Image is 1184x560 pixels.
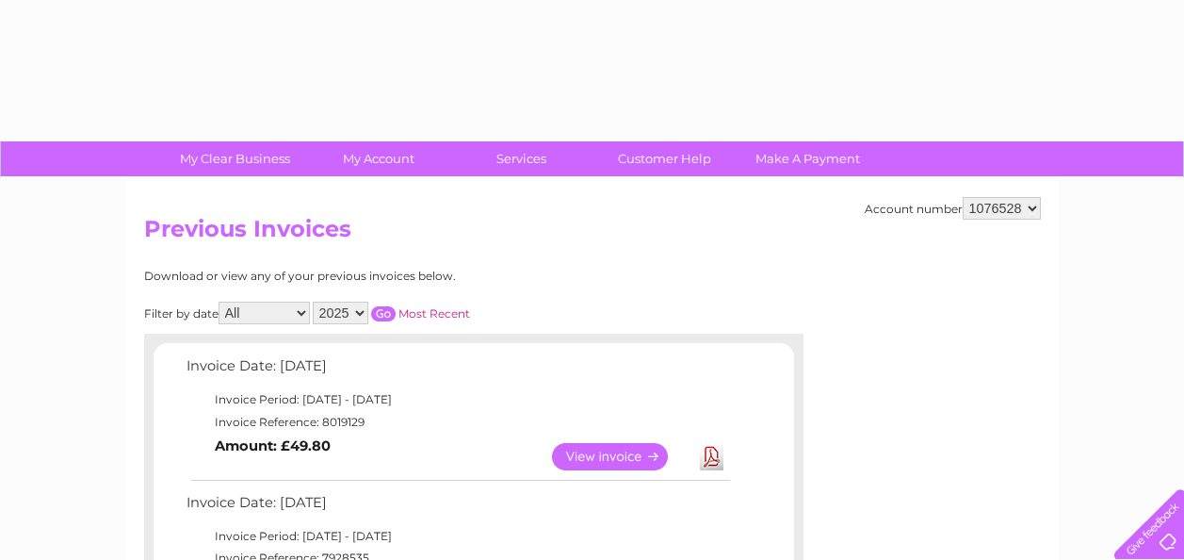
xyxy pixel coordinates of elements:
[182,388,733,411] td: Invoice Period: [DATE] - [DATE]
[144,302,639,324] div: Filter by date
[182,411,733,434] td: Invoice Reference: 8019129
[144,216,1041,252] h2: Previous Invoices
[587,141,742,176] a: Customer Help
[157,141,313,176] a: My Clear Business
[215,437,331,454] b: Amount: £49.80
[398,306,470,321] a: Most Recent
[865,197,1041,220] div: Account number
[552,443,690,470] a: View
[182,525,733,548] td: Invoice Period: [DATE] - [DATE]
[444,141,599,176] a: Services
[144,270,639,283] div: Download or view any of your previous invoices below.
[700,443,723,470] a: Download
[182,490,733,525] td: Invoice Date: [DATE]
[300,141,456,176] a: My Account
[182,354,733,388] td: Invoice Date: [DATE]
[730,141,885,176] a: Make A Payment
